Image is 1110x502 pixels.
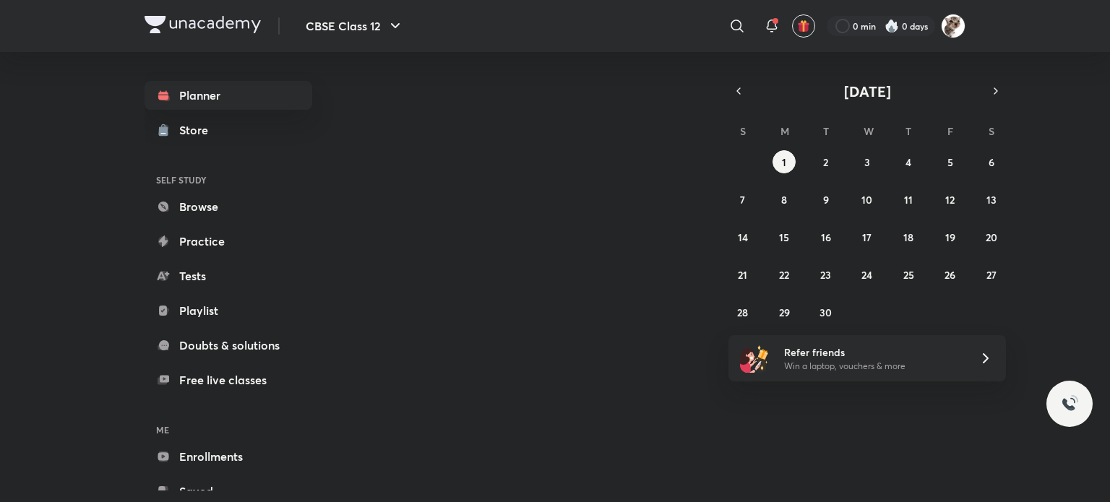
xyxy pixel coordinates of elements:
img: referral [740,344,769,373]
abbr: September 26, 2025 [945,268,955,282]
a: Planner [145,81,312,110]
button: September 11, 2025 [897,188,920,211]
button: September 18, 2025 [897,225,920,248]
button: September 29, 2025 [773,300,796,324]
abbr: September 29, 2025 [779,306,790,319]
abbr: Thursday [905,124,911,138]
span: [DATE] [844,82,891,101]
button: September 22, 2025 [773,263,796,286]
abbr: September 21, 2025 [738,268,747,282]
abbr: September 28, 2025 [737,306,748,319]
button: September 30, 2025 [814,300,838,324]
a: Practice [145,227,312,256]
abbr: September 16, 2025 [821,230,831,244]
abbr: September 30, 2025 [819,306,832,319]
button: September 15, 2025 [773,225,796,248]
a: Tests [145,261,312,290]
abbr: September 23, 2025 [820,268,831,282]
a: Enrollments [145,442,312,471]
button: September 9, 2025 [814,188,838,211]
abbr: September 5, 2025 [947,155,953,169]
abbr: September 4, 2025 [905,155,911,169]
button: September 2, 2025 [814,150,838,173]
img: ttu [1061,395,1078,412]
abbr: September 17, 2025 [862,230,872,244]
img: Company Logo [145,16,261,33]
a: Doubts & solutions [145,331,312,360]
img: streak [885,19,899,33]
button: [DATE] [749,81,986,101]
abbr: September 7, 2025 [740,193,745,207]
abbr: Friday [947,124,953,138]
a: Company Logo [145,16,261,37]
abbr: Monday [780,124,789,138]
a: Playlist [145,296,312,325]
abbr: September 11, 2025 [904,193,913,207]
button: September 26, 2025 [939,263,962,286]
abbr: September 13, 2025 [986,193,997,207]
abbr: September 6, 2025 [989,155,994,169]
button: September 7, 2025 [731,188,754,211]
abbr: September 3, 2025 [864,155,870,169]
abbr: Tuesday [823,124,829,138]
abbr: September 8, 2025 [781,193,787,207]
abbr: September 22, 2025 [779,268,789,282]
button: September 1, 2025 [773,150,796,173]
abbr: September 25, 2025 [903,268,914,282]
abbr: September 1, 2025 [782,155,786,169]
abbr: September 19, 2025 [945,230,955,244]
abbr: September 12, 2025 [945,193,955,207]
button: avatar [792,14,815,38]
button: September 5, 2025 [939,150,962,173]
button: September 8, 2025 [773,188,796,211]
button: September 6, 2025 [980,150,1003,173]
a: Store [145,116,312,144]
a: Browse [145,192,312,221]
button: September 24, 2025 [856,263,879,286]
h6: SELF STUDY [145,168,312,192]
button: September 14, 2025 [731,225,754,248]
button: September 12, 2025 [939,188,962,211]
button: September 10, 2025 [856,188,879,211]
abbr: September 2, 2025 [823,155,828,169]
abbr: September 10, 2025 [861,193,872,207]
abbr: September 14, 2025 [738,230,748,244]
button: September 21, 2025 [731,263,754,286]
a: Free live classes [145,365,312,394]
button: September 28, 2025 [731,300,754,324]
img: avatar [797,20,810,33]
button: September 23, 2025 [814,263,838,286]
button: CBSE Class 12 [297,12,413,40]
h6: Refer friends [784,345,962,360]
abbr: September 9, 2025 [823,193,829,207]
button: September 17, 2025 [856,225,879,248]
abbr: Saturday [989,124,994,138]
img: Lavanya [941,14,965,38]
abbr: September 27, 2025 [986,268,997,282]
abbr: Wednesday [864,124,874,138]
button: September 27, 2025 [980,263,1003,286]
button: September 4, 2025 [897,150,920,173]
h6: ME [145,417,312,442]
abbr: Sunday [740,124,746,138]
button: September 3, 2025 [856,150,879,173]
button: September 13, 2025 [980,188,1003,211]
abbr: September 18, 2025 [903,230,913,244]
abbr: September 20, 2025 [986,230,997,244]
div: Store [179,121,217,139]
button: September 25, 2025 [897,263,920,286]
p: Win a laptop, vouchers & more [784,360,962,373]
button: September 20, 2025 [980,225,1003,248]
button: September 19, 2025 [939,225,962,248]
button: September 16, 2025 [814,225,838,248]
abbr: September 15, 2025 [779,230,789,244]
abbr: September 24, 2025 [861,268,872,282]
